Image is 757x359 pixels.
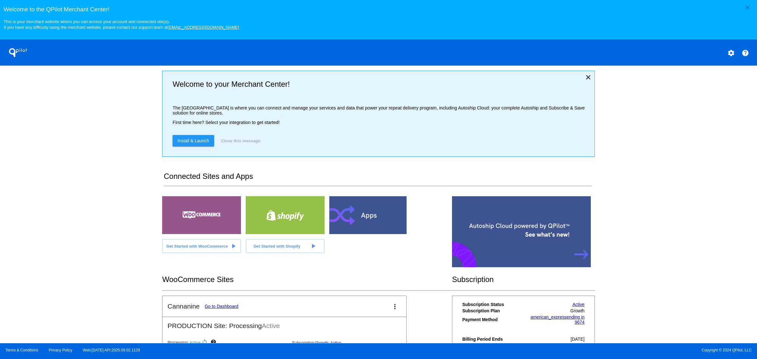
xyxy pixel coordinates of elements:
a: american_expressending in 9674 [531,315,584,325]
button: Close this message [219,135,262,146]
mat-icon: sync [202,339,209,347]
mat-icon: more_vert [391,303,399,310]
mat-icon: help [742,49,749,57]
mat-icon: settings [727,49,735,57]
h3: Welcome to the QPilot Merchant Center! [3,6,753,13]
span: Copyright © 2024 QPilot, LLC [384,348,752,352]
a: Get Started with Shopify [246,239,325,253]
span: Growth [570,308,584,313]
th: Payment Method [462,314,524,325]
a: Get Started with WooCommerce [162,239,241,253]
p: First time here? Select your integration to get started! [173,120,589,125]
th: Subscription Status [462,302,524,307]
p: The [GEOGRAPHIC_DATA] is where you can connect and manage your services and data that power your ... [173,105,589,115]
span: [DATE] [571,337,584,342]
span: Get Started with WooCommerce [166,244,228,249]
a: Terms & Conditions [5,348,38,352]
mat-icon: close [584,74,592,81]
a: [EMAIL_ADDRESS][DOMAIN_NAME] [168,25,239,30]
th: Subscription Plan [462,308,524,314]
a: Privacy Policy [49,348,73,352]
h1: QPilot [5,46,31,59]
mat-icon: play_arrow [309,242,317,250]
mat-icon: play_arrow [230,242,237,250]
h2: Connected Sites and Apps [164,172,591,186]
a: Go to Dashboard [205,304,238,309]
a: Web:[DATE] API:2025.09.02.1129 [83,348,140,352]
a: Active [572,302,584,307]
mat-icon: close [744,4,751,11]
a: Install & Launch [173,135,214,146]
p: Subscription: [292,340,411,345]
small: This is your merchant website where you can access your account and connected site(s). If you hav... [3,19,239,30]
h2: Welcome to your Merchant Center! [173,80,589,89]
span: Install & Launch [178,138,209,143]
span: Active [262,322,280,329]
th: Billing Period Ends [462,336,524,342]
th: Billable Scheduled Orders (All Sites) [462,343,524,353]
a: Growth: Active [315,340,342,345]
h2: Subscription [452,275,595,284]
span: Active [190,340,201,345]
h2: PRODUCTION Site: Processing [162,317,406,330]
h2: WooCommerce Sites [162,275,452,284]
p: Processing: [167,339,287,347]
mat-icon: help [210,339,218,347]
span: american_express [531,315,566,320]
span: Get Started with Shopify [254,244,301,249]
h2: Cannanine [167,303,200,310]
